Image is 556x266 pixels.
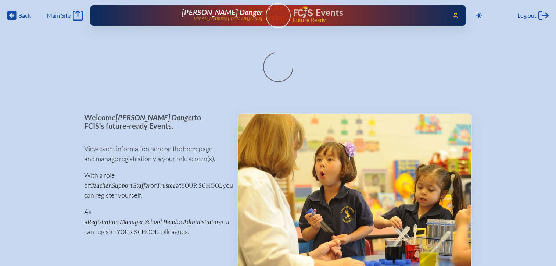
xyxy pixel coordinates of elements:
span: [PERSON_NAME] Danger [116,113,194,122]
span: your school [117,228,158,235]
span: Trustee [157,182,176,189]
span: Administrator [183,219,219,226]
div: FCIS Events — Future ready [294,6,442,23]
span: Support Staffer [112,182,150,189]
a: Main Site [47,10,83,21]
span: Registration Manager [87,219,143,226]
span: Log out [517,12,537,19]
span: Future Ready [293,18,442,23]
span: Teacher [90,182,111,189]
a: User Avatar [266,3,291,28]
span: [PERSON_NAME] Danger [182,8,262,17]
span: your school [181,182,223,189]
p: Welcome to FCIS’s future-ready Events. [84,113,226,130]
p: [EMAIL_ADDRESS][DOMAIN_NAME] [194,17,263,21]
span: School Head [145,219,177,226]
img: User Avatar [262,3,294,22]
span: Back [18,12,31,19]
span: Main Site [47,12,71,19]
p: As a , or you can register colleagues. [84,207,226,237]
p: View event information here on the homepage and manage registration via your role screen(s). [84,144,226,164]
a: [PERSON_NAME] Danger[EMAIL_ADDRESS][DOMAIN_NAME] [114,8,263,23]
p: With a role of , or at you can register yourself. [84,170,226,200]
